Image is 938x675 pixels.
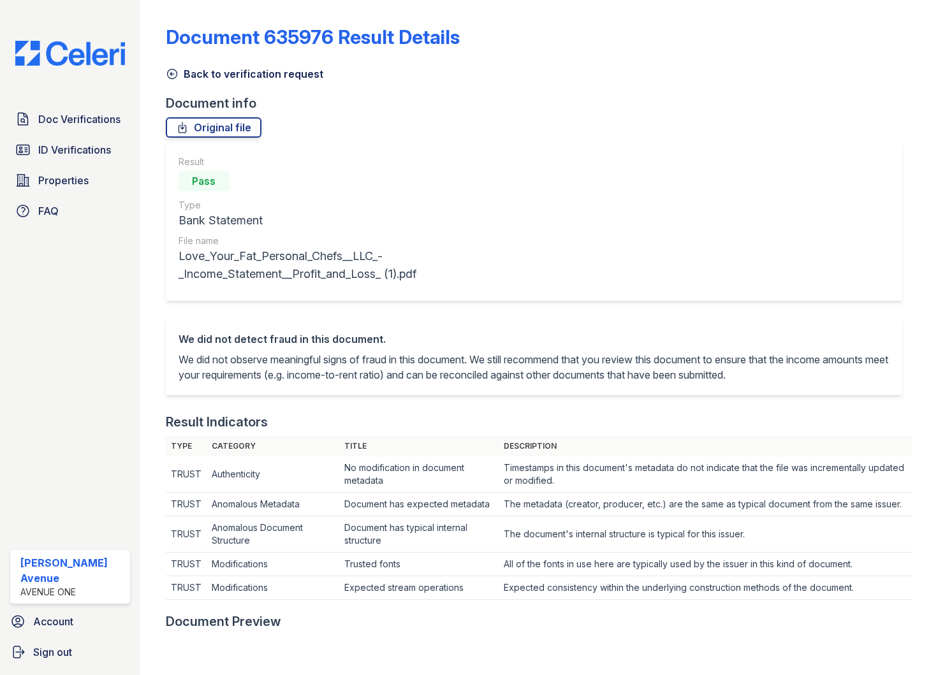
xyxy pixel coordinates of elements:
[166,493,207,516] td: TRUST
[179,331,890,347] div: We did not detect fraud in this document.
[499,493,913,516] td: The metadata (creator, producer, etc.) are the same as typical document from the same issuer.
[5,639,135,665] a: Sign out
[339,493,498,516] td: Document has expected metadata
[179,199,505,212] div: Type
[10,137,130,163] a: ID Verifications
[339,456,498,493] td: No modification in document metadata
[5,41,135,66] img: CE_Logo_Blue-a8612792a0a2168367f1c8372b55b34899dd931a85d93a1a3d3e32e68fde9ad4.png
[166,516,207,553] td: TRUST
[166,553,207,576] td: TRUST
[38,112,121,127] span: Doc Verifications
[5,609,135,634] a: Account
[207,493,339,516] td: Anomalous Metadata
[179,171,230,191] div: Pass
[179,212,505,229] div: Bank Statement
[38,142,111,157] span: ID Verifications
[166,117,261,138] a: Original file
[33,644,72,660] span: Sign out
[207,436,339,456] th: Category
[339,576,498,600] td: Expected stream operations
[166,94,912,112] div: Document info
[499,576,913,600] td: Expected consistency within the underlying construction methods of the document.
[207,553,339,576] td: Modifications
[10,168,130,193] a: Properties
[179,352,890,382] p: We did not observe meaningful signs of fraud in this document. We still recommend that you review...
[166,413,268,431] div: Result Indicators
[166,456,207,493] td: TRUST
[207,516,339,553] td: Anomalous Document Structure
[339,516,498,553] td: Document has typical internal structure
[38,173,89,188] span: Properties
[207,456,339,493] td: Authenticity
[10,106,130,132] a: Doc Verifications
[166,66,323,82] a: Back to verification request
[20,586,125,599] div: Avenue One
[166,25,460,48] a: Document 635976 Result Details
[207,576,339,600] td: Modifications
[38,203,59,219] span: FAQ
[339,553,498,576] td: Trusted fonts
[339,436,498,456] th: Title
[166,576,207,600] td: TRUST
[179,156,505,168] div: Result
[20,555,125,586] div: [PERSON_NAME] Avenue
[179,247,505,283] div: Love_Your_Fat_Personal_Chefs__LLC_-_Income_Statement__Profit_and_Loss_ (1).pdf
[499,553,913,576] td: All of the fonts in use here are typically used by the issuer in this kind of document.
[166,613,281,630] div: Document Preview
[33,614,73,629] span: Account
[499,456,913,493] td: Timestamps in this document's metadata do not indicate that the file was incrementally updated or...
[499,516,913,553] td: The document's internal structure is typical for this issuer.
[166,436,207,456] th: Type
[499,436,913,456] th: Description
[179,235,505,247] div: File name
[10,198,130,224] a: FAQ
